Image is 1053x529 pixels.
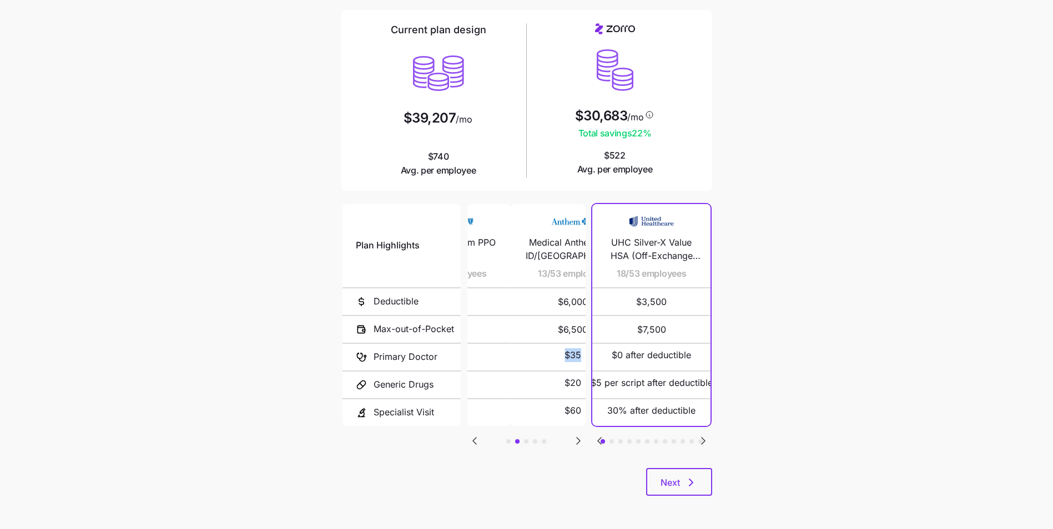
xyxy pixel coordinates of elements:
[627,113,643,121] span: /mo
[592,434,607,448] button: Go to previous slide
[607,404,696,418] span: 30% after deductible
[374,350,437,364] span: Primary Doctor
[612,348,691,362] span: $0 after deductible
[591,376,713,390] span: $5 per script after deductible
[565,348,581,362] span: $35
[468,434,481,447] svg: Go to previous slide
[697,434,710,447] svg: Go to next slide
[646,468,712,496] button: Next
[591,288,713,315] span: $3,500
[356,238,420,252] span: Plan Highlights
[406,316,497,343] span: $6,500
[391,23,486,37] h2: Current plan design
[565,404,581,418] span: $60
[417,267,486,281] span: 19/53 employees
[401,164,476,177] span: Avg. per employee
[591,316,713,343] span: $7,500
[571,434,586,448] button: Go to next slide
[603,236,700,263] span: UHC Silver-X Value HSA (Off-Exchange Only)
[575,126,655,140] span: Total savings 22 %
[524,288,621,315] span: $6,000
[467,434,482,448] button: Go to previous slide
[593,434,606,447] svg: Go to previous slide
[404,111,456,125] span: $39,207
[565,376,581,390] span: $20
[572,434,585,447] svg: Go to next slide
[538,267,607,281] span: 13/53 employees
[456,115,472,124] span: /mo
[430,211,474,232] img: Carrier
[551,211,595,232] img: Carrier
[406,288,497,315] span: $6,000
[374,294,419,308] span: Deductible
[406,236,497,263] span: Medical Anthem PPO AZ
[374,322,454,336] span: Max-out-of-Pocket
[575,109,628,123] span: $30,683
[524,316,621,343] span: $6,500
[696,434,711,448] button: Go to next slide
[524,236,621,263] span: Medical Anthem PPO ID/[GEOGRAPHIC_DATA]/[GEOGRAPHIC_DATA]/[GEOGRAPHIC_DATA]/[GEOGRAPHIC_DATA]
[661,476,680,489] span: Next
[577,149,653,176] span: $522
[629,211,674,232] img: Carrier
[577,162,653,176] span: Avg. per employee
[401,150,476,177] span: $740
[617,267,686,281] span: 18/53 employees
[374,378,434,391] span: Generic Drugs
[374,405,434,419] span: Specialist Visit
